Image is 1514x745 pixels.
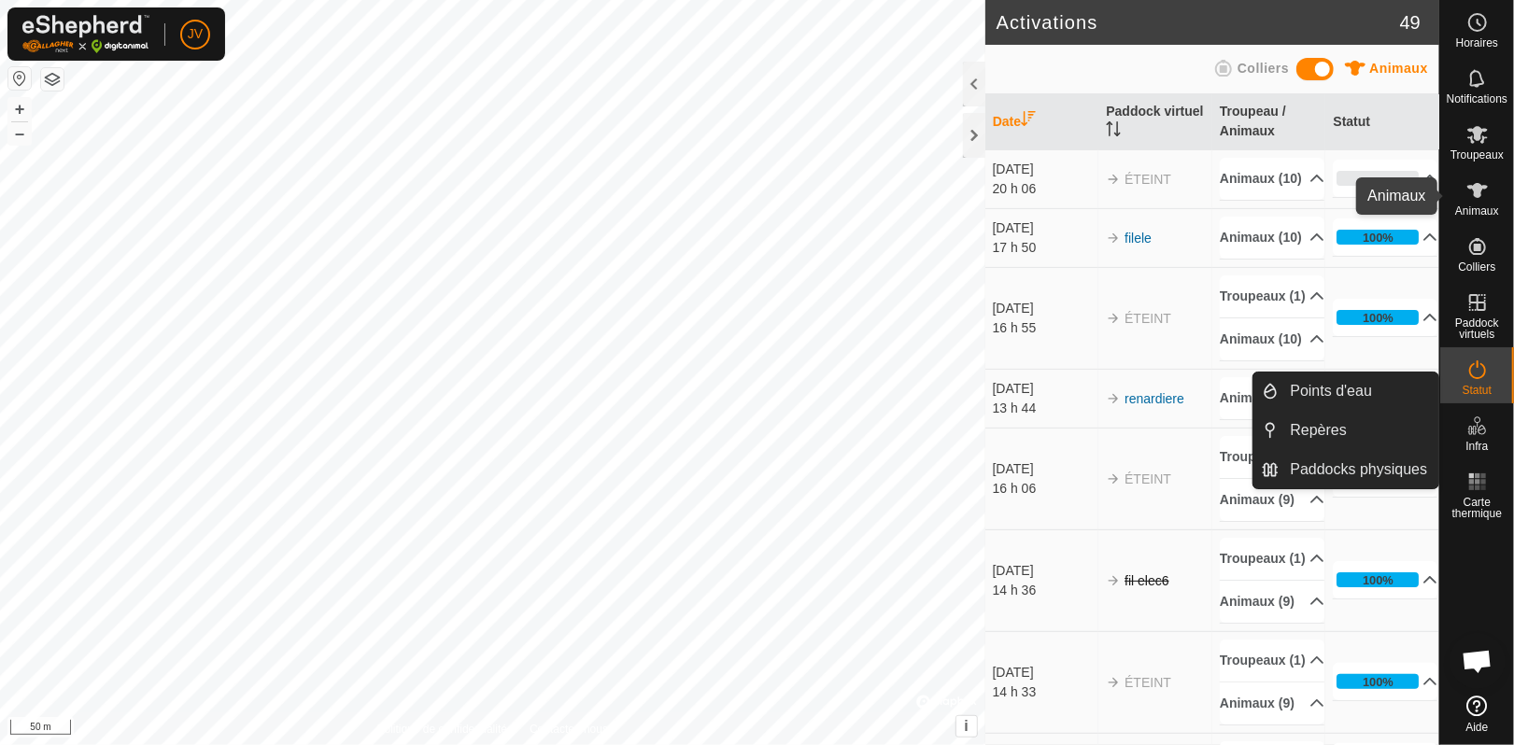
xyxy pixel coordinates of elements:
[1220,682,1324,724] p-accordion-header: Animaux (9)
[993,179,1097,199] div: 20 h 06
[1333,160,1437,197] p-accordion-header: 0%
[1106,311,1121,326] img: arrow
[22,15,149,53] img: Logo Gallagher
[1220,318,1324,360] p-accordion-header: Animaux (10)
[1363,571,1394,589] div: 100%
[1125,573,1168,588] s: fil elec6
[993,479,1097,499] div: 16 h 06
[1220,640,1324,682] p-accordion-header: Troupeaux (1)
[1337,171,1419,186] div: 0%
[1333,561,1437,598] p-accordion-header: 100%
[985,94,1099,150] th: Date
[1220,436,1324,478] p-accordion-header: Troupeaux (1)
[1220,275,1324,317] p-accordion-header: Troupeaux (1)
[1106,231,1121,246] img: arrow
[1220,158,1324,200] p-accordion-header: Animaux (10)
[1445,317,1509,340] span: Paddock virtuels
[1440,688,1514,740] a: Aide
[1253,451,1438,488] li: Paddocks physiques
[1445,497,1509,519] span: Carte thermique
[993,663,1097,682] div: [DATE]
[1450,149,1504,161] span: Troupeaux
[1458,261,1495,273] span: Colliers
[1125,231,1152,246] a: filele
[1220,581,1324,623] p-accordion-header: Animaux (9)
[1291,380,1373,402] span: Points d'eau
[1212,94,1326,150] th: Troupeau / Animaux
[993,238,1097,258] div: 17 h 50
[1220,538,1324,580] p-accordion-header: Troupeaux (1)
[1465,722,1488,733] span: Aide
[41,68,64,91] button: Couches de carte
[1337,674,1419,689] div: 100%
[377,721,507,738] a: Politique de confidentialité
[188,24,203,44] span: JV
[997,11,1400,34] h2: Activations
[1106,172,1121,187] img: arrow
[1106,391,1121,406] img: arrow
[1125,172,1171,187] span: ÉTEINT
[8,98,31,120] button: +
[530,721,608,738] a: Contactez-nous
[1337,310,1419,325] div: 100%
[993,318,1097,338] div: 16 h 55
[993,581,1097,600] div: 14 h 36
[956,716,977,737] button: i
[1333,218,1437,256] p-accordion-header: 100%
[1238,61,1289,76] span: Colliers
[1369,61,1428,76] span: Animaux
[1447,93,1507,105] span: Notifications
[1253,372,1438,410] li: Points d'eau
[1106,573,1121,588] img: arrow
[1220,377,1324,419] p-accordion-header: Animaux (10)
[1125,675,1171,690] span: ÉTEINT
[1337,230,1419,245] div: 100%
[1125,391,1184,406] a: renardiere
[1291,419,1347,442] span: Repères
[993,218,1097,238] div: [DATE]
[1465,441,1488,452] span: Infra
[1106,124,1121,139] p-sorticon: Activer pour trier
[1450,633,1506,689] div: Ouvrir le chat
[1220,479,1324,521] p-accordion-header: Animaux (9)
[1455,205,1499,217] span: Animaux
[1106,675,1121,690] img: arrow
[1280,412,1439,449] a: Repères
[1220,217,1324,259] p-accordion-header: Animaux (10)
[1363,229,1394,246] div: 100%
[1125,311,1171,326] span: ÉTEINT
[1280,372,1439,410] a: Points d'eau
[1333,299,1437,336] p-accordion-header: 100%
[1098,94,1212,150] th: Paddock virtuel
[993,459,1097,479] div: [DATE]
[1253,412,1438,449] li: Repères
[993,160,1097,179] div: [DATE]
[1280,451,1439,488] a: Paddocks physiques
[1021,114,1036,129] p-sorticon: Activer pour trier
[1456,37,1498,49] span: Horaires
[993,299,1097,318] div: [DATE]
[964,718,968,734] span: i
[1333,663,1437,700] p-accordion-header: 100%
[1337,572,1419,587] div: 100%
[1400,8,1421,36] span: 49
[993,561,1097,581] div: [DATE]
[1325,94,1439,150] th: Statut
[8,67,31,90] button: Réinitialiser la carte
[993,379,1097,399] div: [DATE]
[1363,673,1394,691] div: 100%
[1291,458,1428,481] span: Paddocks physiques
[8,122,31,145] button: –
[1363,309,1394,327] div: 100%
[993,399,1097,418] div: 13 h 44
[993,682,1097,702] div: 14 h 33
[1106,471,1121,486] img: arrow
[1463,385,1492,396] span: Statut
[1125,471,1171,486] span: ÉTEINT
